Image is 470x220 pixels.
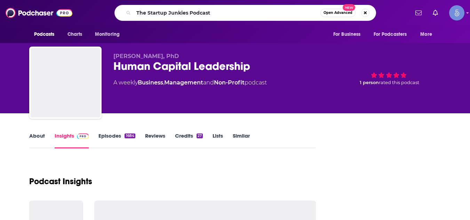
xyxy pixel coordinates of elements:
img: Podchaser - Follow, Share and Rate Podcasts [6,6,72,19]
a: Show notifications dropdown [413,7,424,19]
a: Business [138,79,163,86]
span: For Business [333,30,361,39]
span: [PERSON_NAME], PhD [113,53,179,59]
span: Open Advanced [324,11,352,15]
span: More [420,30,432,39]
div: 1 personrated this podcast [337,53,441,96]
a: Charts [63,28,87,41]
div: 1684 [125,133,135,138]
span: , [163,79,164,86]
a: InsightsPodchaser Pro [55,132,89,148]
div: Search podcasts, credits, & more... [114,5,376,21]
img: User Profile [449,5,464,21]
span: For Podcasters [374,30,407,39]
div: A weekly podcast [113,79,267,87]
span: and [203,79,214,86]
div: 27 [197,133,203,138]
a: Similar [233,132,250,148]
span: New [343,4,355,11]
input: Search podcasts, credits, & more... [134,7,320,18]
span: Charts [67,30,82,39]
a: Reviews [145,132,165,148]
h1: Podcast Insights [29,176,92,187]
a: Management [164,79,203,86]
img: Podchaser Pro [77,133,89,139]
span: Podcasts [34,30,55,39]
a: Show notifications dropdown [430,7,441,19]
button: open menu [415,28,441,41]
a: Credits27 [175,132,203,148]
span: Logged in as Spiral5-G1 [449,5,464,21]
button: open menu [90,28,129,41]
span: 1 person [360,80,379,85]
button: Open AdvancedNew [320,9,356,17]
a: About [29,132,45,148]
span: Monitoring [95,30,120,39]
a: Lists [213,132,223,148]
span: rated this podcast [379,80,419,85]
button: Show profile menu [449,5,464,21]
a: Episodes1684 [98,132,135,148]
button: open menu [29,28,64,41]
button: open menu [328,28,369,41]
a: Non-Profit [214,79,245,86]
button: open menu [369,28,417,41]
